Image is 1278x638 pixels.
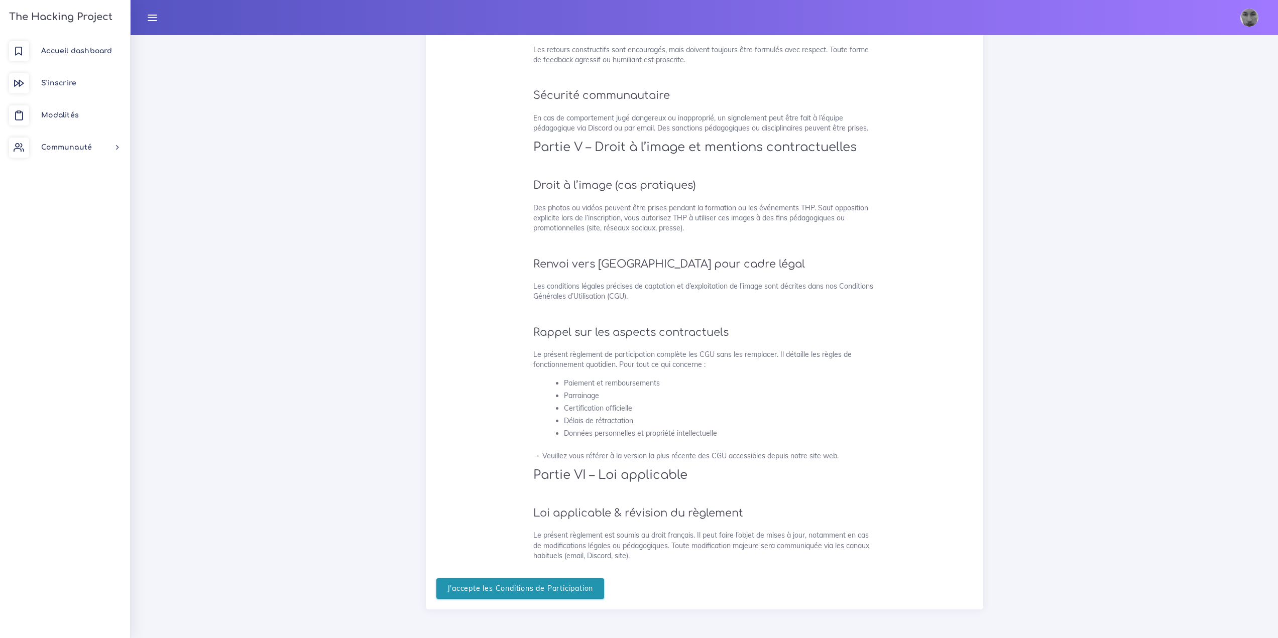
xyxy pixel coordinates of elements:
p: En cas de comportement jugé dangereux ou inapproprié, un signalement peut être fait à l’équipe pé... [533,113,876,134]
li: Paiement et remboursements [564,377,876,390]
h3: Rappel sur les aspects contractuels [533,326,876,339]
h2: Partie VI – Loi applicable [533,468,876,482]
span: S'inscrire [41,79,76,87]
li: Parrainage [564,390,876,402]
p: Les retours constructifs sont encouragés, mais doivent toujours être formulés avec respect. Toute... [533,45,876,65]
li: Données personnelles et propriété intellectuelle [564,427,876,440]
h3: Renvoi vers [GEOGRAPHIC_DATA] pour cadre légal [533,258,876,271]
span: Accueil dashboard [41,47,112,55]
h3: The Hacking Project [6,12,112,23]
h3: Loi applicable & révision du règlement [533,507,876,520]
p: Le présent règlement est soumis au droit français. Il peut faire l’objet de mises à jour, notamme... [533,530,876,561]
p: → Veuillez vous référer à la version la plus récente des CGU accessibles depuis notre site web. [533,451,876,461]
span: Modalités [41,111,79,119]
li: Certification officielle [564,402,876,415]
h3: Sécurité communautaire [533,89,876,102]
h3: Droit à l’image (cas pratiques) [533,179,876,192]
input: J'accepte les Conditions de Participation [436,578,605,599]
li: Délais de rétractation [564,415,876,427]
h2: Partie V – Droit à l’image et mentions contractuelles [533,140,876,155]
p: Des photos ou vidéos peuvent être prises pendant la formation ou les événements THP. Sauf opposit... [533,203,876,233]
img: jvsd7veyk3dwmpiobnc8.jpg [1240,9,1258,27]
p: Les conditions légales précises de captation et d’exploitation de l’image sont décrites dans nos ... [533,281,876,302]
p: Le présent règlement de participation complète les CGU sans les remplacer. Il détaille les règles... [533,349,876,370]
span: Communauté [41,144,92,151]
